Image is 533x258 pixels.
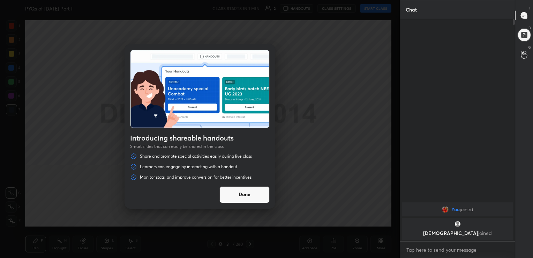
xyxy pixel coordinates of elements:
p: Chat [400,0,422,19]
p: Share and promote special activities easily during live class [140,153,252,159]
p: G [528,45,531,50]
p: [DEMOGRAPHIC_DATA] [406,230,509,236]
p: Smart slides that can easily be shared in the class [130,144,270,149]
img: intro_batch_card.png [130,50,269,128]
img: e8264a57f34749feb2a1a1cab8da49a2.jpg [442,206,449,213]
p: Monitor stats, and improve conversion for better incentives [140,174,252,180]
img: default.png [454,221,461,228]
h4: Introducing shareable handouts [130,134,270,142]
p: D [528,25,531,30]
span: joined [460,207,473,212]
p: T [529,6,531,11]
button: Done [219,186,270,203]
span: joined [478,230,492,236]
div: grid [400,201,515,242]
span: You [451,207,460,212]
p: Learners can engage by interacting with a handout [140,164,237,170]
